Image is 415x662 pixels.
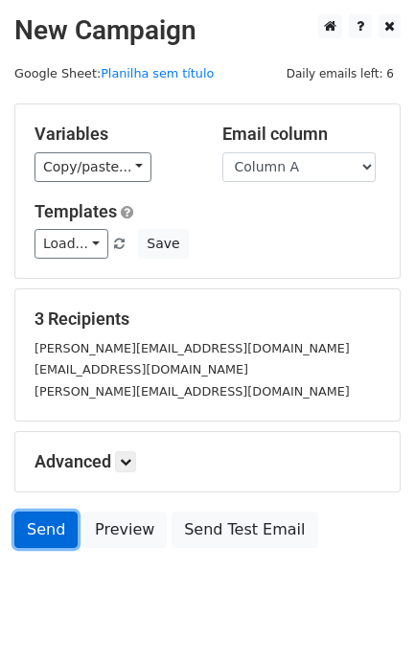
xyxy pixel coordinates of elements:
[319,570,415,662] iframe: Chat Widget
[35,384,350,399] small: [PERSON_NAME][EMAIL_ADDRESS][DOMAIN_NAME]
[14,14,401,47] h2: New Campaign
[35,229,108,259] a: Load...
[222,124,381,145] h5: Email column
[319,570,415,662] div: Widget de chat
[138,229,188,259] button: Save
[35,308,380,330] h5: 3 Recipients
[35,341,350,355] small: [PERSON_NAME][EMAIL_ADDRESS][DOMAIN_NAME]
[280,66,401,80] a: Daily emails left: 6
[35,152,151,182] a: Copy/paste...
[280,63,401,84] span: Daily emails left: 6
[172,512,317,548] a: Send Test Email
[14,512,78,548] a: Send
[35,451,380,472] h5: Advanced
[35,362,248,377] small: [EMAIL_ADDRESS][DOMAIN_NAME]
[14,66,214,80] small: Google Sheet:
[35,201,117,221] a: Templates
[82,512,167,548] a: Preview
[101,66,214,80] a: Planilha sem título
[35,124,194,145] h5: Variables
